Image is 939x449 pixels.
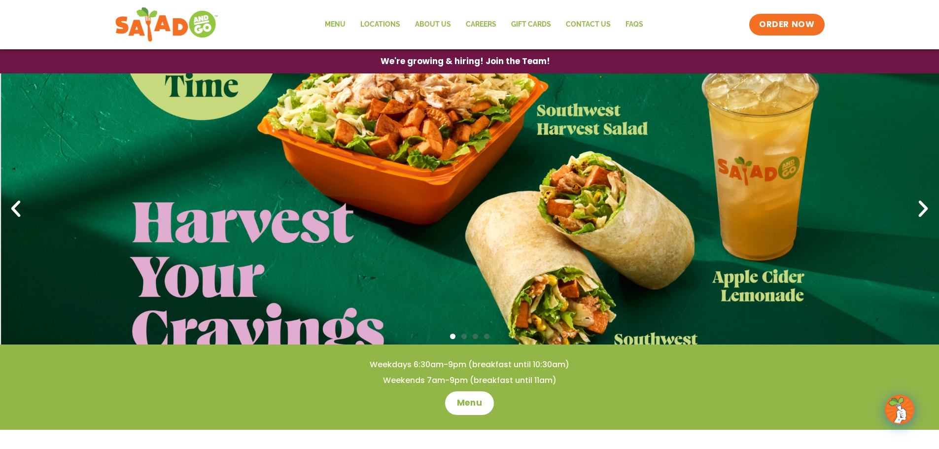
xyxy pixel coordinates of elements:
[450,334,455,339] span: Go to slide 1
[558,13,618,36] a: Contact Us
[473,334,478,339] span: Go to slide 3
[317,13,353,36] a: Menu
[461,334,467,339] span: Go to slide 2
[886,396,913,423] img: wpChatIcon
[366,50,565,73] a: We're growing & hiring! Join the Team!
[20,359,919,370] h4: Weekdays 6:30am-9pm (breakfast until 10:30am)
[484,334,489,339] span: Go to slide 4
[759,19,814,31] span: ORDER NOW
[504,13,558,36] a: GIFT CARDS
[381,57,550,66] span: We're growing & hiring! Join the Team!
[408,13,458,36] a: About Us
[115,5,219,44] img: new-SAG-logo-768×292
[317,13,651,36] nav: Menu
[618,13,651,36] a: FAQs
[20,375,919,386] h4: Weekends 7am-9pm (breakfast until 11am)
[912,198,934,220] div: Next slide
[353,13,408,36] a: Locations
[458,13,504,36] a: Careers
[749,14,824,35] a: ORDER NOW
[457,397,482,409] span: Menu
[445,391,494,415] a: Menu
[5,198,27,220] div: Previous slide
